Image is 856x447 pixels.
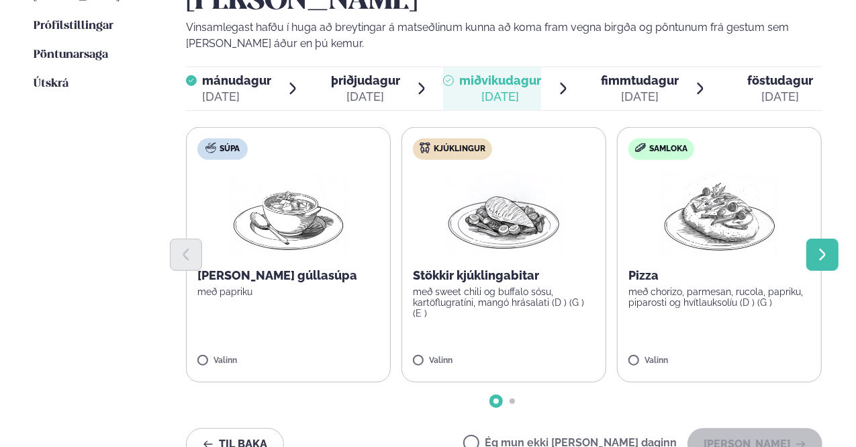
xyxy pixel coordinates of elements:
[34,76,68,92] a: Útskrá
[331,89,400,105] div: [DATE]
[661,171,779,257] img: Pizza-Bread.png
[197,286,379,297] p: með papriku
[34,20,113,32] span: Prófílstillingar
[170,239,202,271] button: Previous slide
[202,73,271,87] span: mánudagur
[493,399,499,404] span: Go to slide 1
[628,286,810,308] p: með chorizo, parmesan, rucola, papriku, piparosti og hvítlauksolíu (D ) (G )
[205,143,216,153] img: soup.svg
[34,47,108,63] a: Pöntunarsaga
[331,73,400,87] span: þriðjudagur
[186,19,822,52] p: Vinsamlegast hafðu í huga að breytingar á matseðlinum kunna að koma fram vegna birgða og pöntunum...
[420,143,430,153] img: chicken.svg
[413,268,595,284] p: Stökkir kjúklingabitar
[747,73,813,87] span: föstudagur
[34,18,113,34] a: Prófílstillingar
[413,286,595,319] p: með sweet chili og buffalo sósu, kartöflugratíni, mangó hrásalati (D ) (G ) (E )
[806,239,839,271] button: Next slide
[202,89,271,105] div: [DATE]
[635,143,646,153] img: sandwich-new-16px.svg
[445,171,563,257] img: Chicken-breast.png
[601,89,679,105] div: [DATE]
[649,144,687,155] span: Samloka
[459,89,541,105] div: [DATE]
[510,399,515,404] span: Go to slide 2
[197,268,379,284] p: [PERSON_NAME] gúllasúpa
[628,268,810,284] p: Pizza
[601,73,679,87] span: fimmtudagur
[747,89,813,105] div: [DATE]
[220,144,240,155] span: Súpa
[459,73,541,87] span: miðvikudagur
[230,171,348,257] img: Soup.png
[434,144,485,155] span: Kjúklingur
[34,78,68,89] span: Útskrá
[34,49,108,60] span: Pöntunarsaga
